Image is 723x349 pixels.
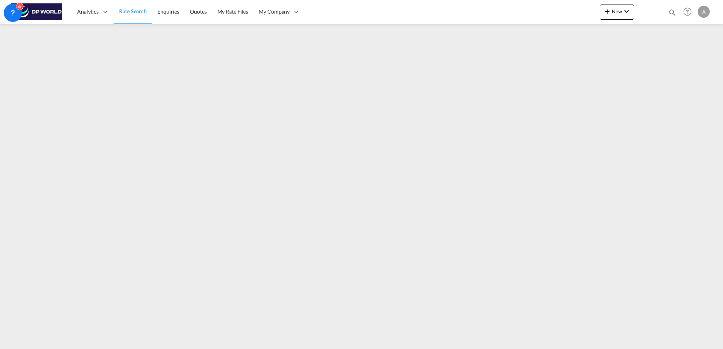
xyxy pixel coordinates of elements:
span: Quotes [190,8,206,15]
div: icon-magnify [668,8,676,20]
button: icon-plus 400-fgNewicon-chevron-down [600,5,634,20]
span: My Rate Files [217,8,248,15]
md-icon: icon-chevron-down [622,7,631,16]
img: c08ca190194411f088ed0f3ba295208c.png [11,3,62,20]
md-icon: icon-magnify [668,8,676,17]
span: New [603,8,631,14]
span: Enquiries [157,8,179,15]
md-icon: icon-plus 400-fg [603,7,612,16]
div: A [698,6,710,18]
span: Rate Search [119,8,147,14]
span: My Company [259,8,290,15]
span: Help [681,5,694,18]
span: Analytics [77,8,99,15]
div: Help [681,5,698,19]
